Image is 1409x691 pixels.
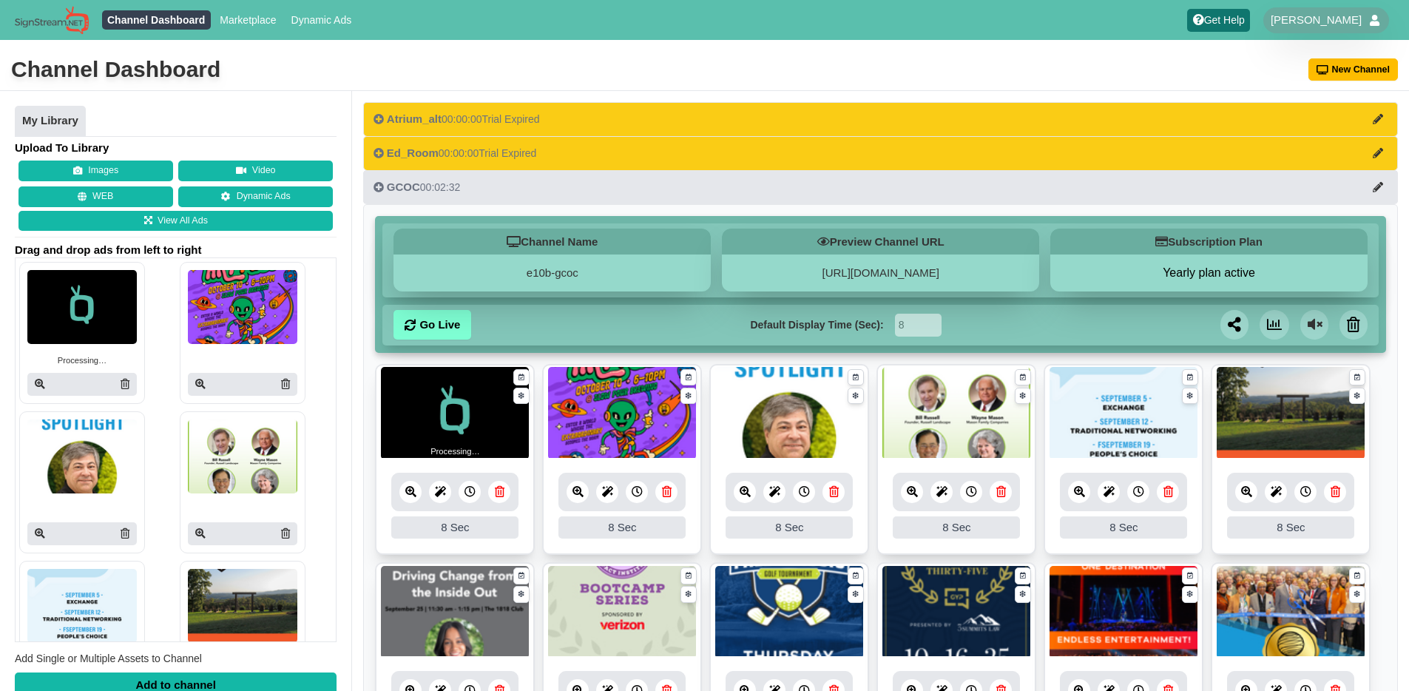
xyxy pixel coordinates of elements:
button: Video [178,161,333,181]
button: Images [18,161,173,181]
img: 1091.782 kb [548,566,696,658]
a: Channel Dashboard [102,10,211,30]
img: 2040.795 kb [882,367,1030,459]
div: 8 Sec [1060,516,1187,539]
button: Yearly plan active [1050,266,1368,280]
a: My Library [15,106,86,137]
h5: Preview Channel URL [722,229,1039,255]
img: 3.083 mb [1217,566,1365,658]
img: 376.855 kb [882,566,1030,658]
img: Sign stream loading animation [27,270,137,344]
h5: Subscription Plan [1050,229,1368,255]
span: Add Single or Multiple Assets to Channel [15,653,202,664]
span: Atrium_alt [387,112,442,125]
img: 1044.257 kb [548,367,696,459]
div: 8 Sec [391,516,518,539]
span: Trial Expired [479,147,536,159]
button: Atrium_alt00:00:00Trial Expired [363,102,1398,136]
img: P250x250 image processing20250826 996236 1e0j4uy [27,569,137,643]
a: Get Help [1187,9,1250,32]
a: View All Ads [18,211,333,232]
span: Ed_Room [387,146,439,159]
button: GCOC00:02:32 [363,170,1398,204]
div: 00:00:00 [374,146,536,161]
div: 8 Sec [893,516,1020,539]
div: 00:00:00 [374,112,540,127]
img: 1142.963 kb [381,566,529,658]
img: 8.367 mb [1050,566,1197,658]
div: Channel Dashboard [11,55,220,84]
img: 4.238 mb [1217,367,1365,459]
img: Sign Stream.NET [15,6,89,35]
img: P250x250 image processing20250829 996236 cx7qbr [27,419,137,493]
span: Drag and drop ads from left to right [15,243,337,257]
img: P250x250 image processing20250825 996236 115ymyf [188,569,297,643]
img: 2.113 mb [715,367,863,459]
img: P250x250 image processing20250829 996236 1lkt3j1 [188,270,297,344]
a: Dynamic Ads [285,10,357,30]
h5: Channel Name [393,229,711,255]
img: P250x250 image processing20250827 996236 1q382u [188,419,297,493]
div: 00:02:32 [374,180,460,195]
a: Dynamic Ads [178,186,333,207]
div: 8 Sec [558,516,686,539]
div: e10b-gcoc [393,255,711,291]
div: 8 Sec [1227,516,1354,539]
button: New Channel [1308,58,1399,81]
button: WEB [18,186,173,207]
button: Ed_Room00:00:00Trial Expired [363,136,1398,170]
span: GCOC [387,181,420,193]
a: Marketplace [214,10,282,30]
img: 253.022 kb [1050,367,1197,459]
input: Seconds [895,314,942,337]
a: [URL][DOMAIN_NAME] [822,266,939,279]
img: Sign stream loading animation [381,367,529,459]
img: 2.459 mb [715,566,863,658]
div: 8 Sec [726,516,853,539]
h4: Upload To Library [15,141,337,155]
a: Go Live [393,310,471,340]
span: Trial Expired [482,113,540,125]
small: Processing… [430,445,480,458]
span: [PERSON_NAME] [1271,13,1362,27]
label: Default Display Time (Sec): [750,317,883,333]
small: Processing… [58,354,107,367]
